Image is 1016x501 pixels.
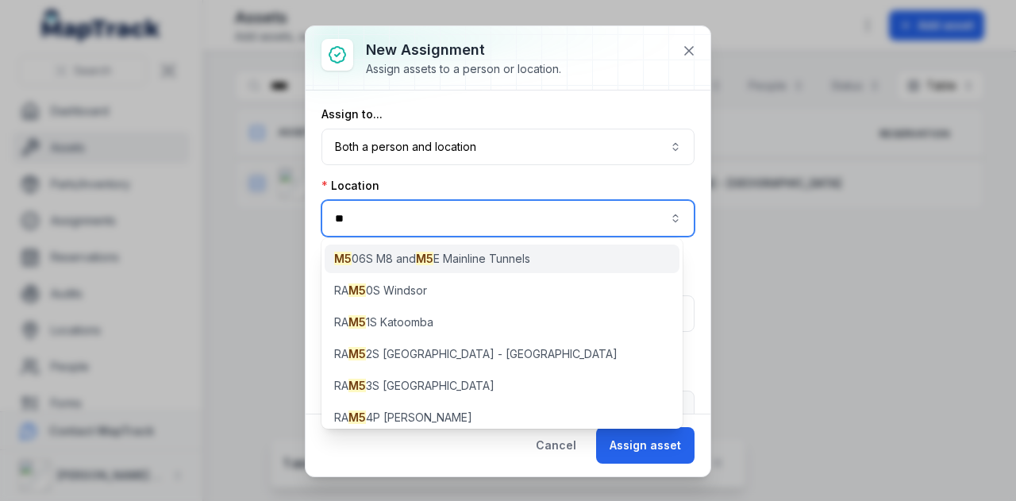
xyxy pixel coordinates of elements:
span: RA 4P [PERSON_NAME] [334,410,472,426]
span: RA 1S Katoomba [334,314,433,330]
span: RA 3S [GEOGRAPHIC_DATA] [334,378,495,394]
span: M5 [348,283,366,297]
span: M5 [348,347,366,360]
button: Cancel [522,427,590,464]
h3: New assignment [366,39,561,61]
div: Assign assets to a person or location. [366,61,561,77]
span: M5 [416,252,433,265]
span: M5 [334,252,352,265]
span: RA 0S Windsor [334,283,427,299]
span: M5 [348,379,366,392]
label: Assign to... [321,106,383,122]
span: M5 [348,410,366,424]
button: Assign asset [596,427,695,464]
span: 06S M8 and E Mainline Tunnels [334,251,530,267]
span: RA 2S [GEOGRAPHIC_DATA] - [GEOGRAPHIC_DATA] [334,346,618,362]
span: M5 [348,315,366,329]
label: Location [321,178,379,194]
button: Both a person and location [321,129,695,165]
